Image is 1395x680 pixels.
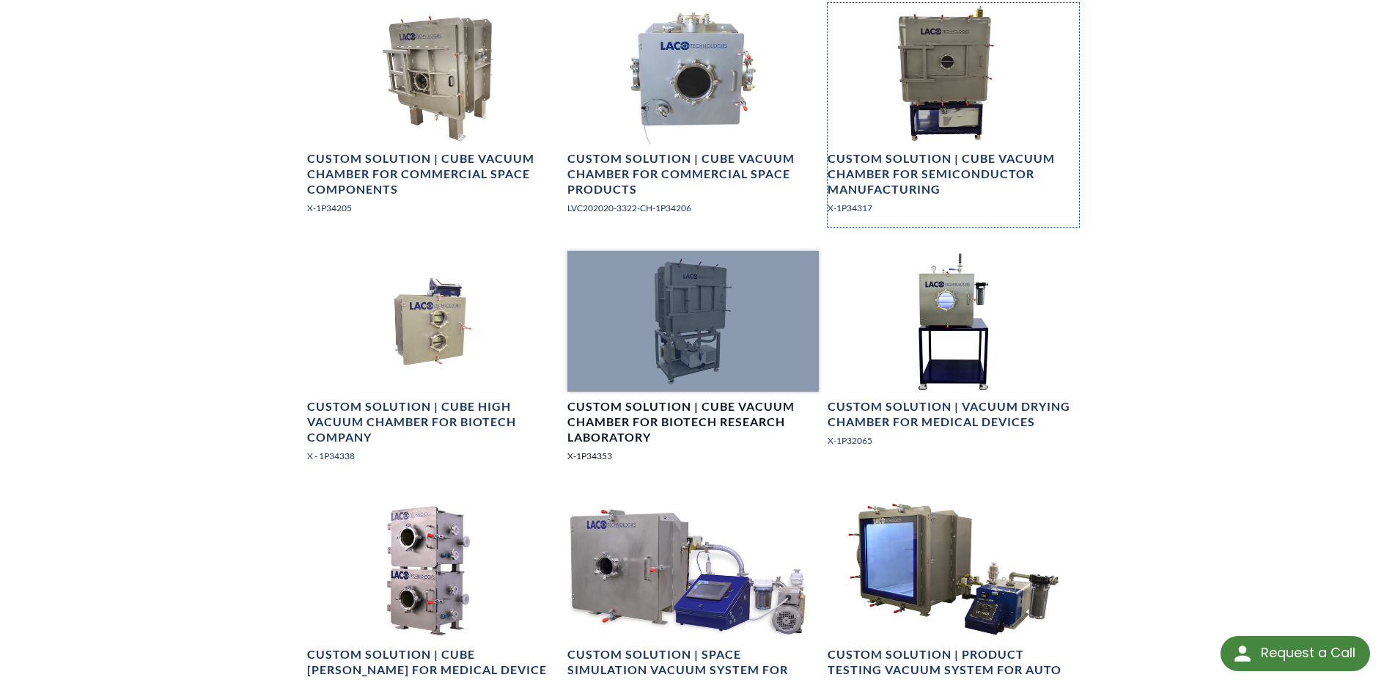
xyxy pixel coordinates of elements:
[307,3,559,227] a: 40" Cuber Vacuum Chamber, angled front doorCustom Solution | Cube Vacuum Chamber for Commercial S...
[828,3,1079,227] a: Cube Vacuum Chamber for Semiconductor Manufacturing, front viewCustom Solution | Cube Vacuum Cham...
[307,449,559,463] p: X - 1P34338
[307,151,559,197] h4: Custom Solution | Cube Vacuum Chamber for Commercial Space Components
[307,201,559,215] p: X-1P34205
[567,151,819,197] h4: Custom Solution | Cube Vacuum Chamber for Commercial Space Products
[1221,636,1370,671] div: Request a Call
[567,399,819,445] h4: Custom Solution | Cube Vacuum Chamber for Biotech Research Laboratory
[567,201,819,215] p: LVC202020-3322-CH-1P34206
[828,251,1079,460] a: Vacuum drying chamber on cart, front viewCustom Solution | Vacuum Drying Chamber for Medical Devi...
[828,151,1079,197] h4: Custom Solution | Cube Vacuum Chamber for Semiconductor Manufacturing
[828,434,1079,447] p: X-1P32065
[567,449,819,463] p: X-1P34353
[567,251,819,475] a: Custom Solution | Cube Vacuum Chamber, front viewCustom Solution | Cube Vacuum Chamber for Biotec...
[828,201,1079,215] p: X-1P34317
[567,3,819,227] a: Custom Solution | Cube Vacuum Chamber, front viewCustom Solution | Cube Vacuum Chamber for Commer...
[307,251,559,475] a: Custom Solution | Cube High Vacuum Chamber, angled viewCustom Solution | Cube High Vacuum Chamber...
[1231,642,1254,665] img: round button
[828,399,1079,430] h4: Custom Solution | Vacuum Drying Chamber for Medical Devices
[1261,636,1355,670] div: Request a Call
[307,399,559,445] h4: Custom Solution | Cube High Vacuum Chamber for Biotech Company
